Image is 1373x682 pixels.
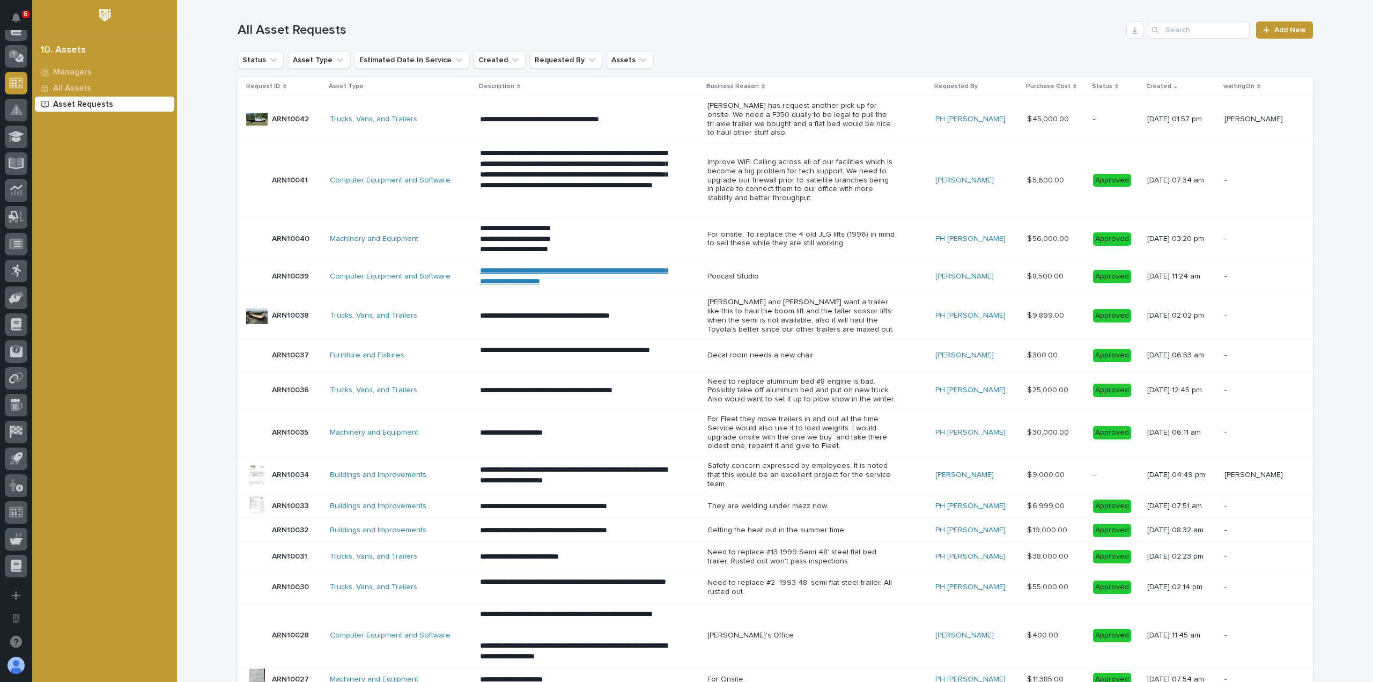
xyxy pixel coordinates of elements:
p: ARN10037 [272,349,311,360]
p: Improve WIFI Calling across all of our facilities which is become a big problem for tech support.... [707,158,895,203]
p: waitingOn [1223,80,1254,92]
a: Trucks, Vans, and Trailers [330,583,417,592]
a: Trucks, Vans, and Trailers [330,386,417,395]
p: Welcome 👋 [11,43,195,60]
p: - [1224,524,1229,535]
div: Start new chat [36,120,176,130]
p: ARN10040 [272,232,312,244]
a: Buildings and Improvements [330,502,426,511]
p: For onsite. To replace the 4 old JLG lifts (1996) in mind to sell these while they are still working [707,230,895,248]
p: - [1224,232,1229,244]
div: Approved [1093,426,1131,439]
div: Approved [1093,174,1131,187]
a: 📖Help Docs [6,168,63,188]
p: Need to replace aluminum bed #8 engine is bad. Possibly take off aluminum bed and put on new truc... [707,377,895,404]
p: $ 300.00 [1027,349,1060,360]
a: 🔗Onboarding Call [63,168,141,188]
a: Computer Equipment and Software [330,631,451,640]
p: - [1224,349,1229,360]
div: Approved [1093,629,1131,642]
a: Trucks, Vans, and Trailers [330,311,417,320]
a: [PERSON_NAME] [935,631,994,640]
button: Status [238,52,284,69]
div: Approved [1093,232,1131,246]
div: We're offline, we will be back soon! [36,130,150,139]
div: Approved [1093,581,1131,594]
p: $ 55,000.00 [1027,581,1071,592]
p: All Assets [53,84,91,93]
button: Asset Type [288,52,350,69]
a: Add New [1256,21,1312,39]
p: $ 25,000.00 [1027,384,1071,395]
a: Trucks, Vans, and Trailers [330,552,417,561]
p: [PERSON_NAME] [1224,468,1285,480]
div: Approved [1093,500,1131,513]
p: $ 9,000.00 [1027,468,1067,480]
div: 📖 [11,174,19,182]
a: Machinery and Equipment [330,234,418,244]
div: Approved [1093,349,1131,362]
p: [DATE] 02:23 pm [1147,552,1216,561]
p: - [1224,174,1229,185]
a: Asset Requests [32,96,177,112]
div: 🔗 [67,174,76,182]
p: $ 30,000.00 [1027,426,1071,437]
div: Search [1148,21,1250,39]
p: - [1093,115,1139,124]
span: Add New [1274,26,1306,34]
button: users-avatar [5,654,27,677]
p: - [1224,384,1229,395]
p: For Fleet they move trailers in and out all the time. Service would also use it to load weights. ... [707,415,895,451]
p: - [1093,471,1139,480]
p: - [1224,629,1229,640]
p: ARN10034 [272,468,311,480]
a: PH [PERSON_NAME] [935,583,1006,592]
p: - [1224,550,1229,561]
div: 10. Assets [41,45,86,56]
button: Estimated Date In Service [355,52,469,69]
a: PH [PERSON_NAME] [935,234,1006,244]
p: [PERSON_NAME] [1224,113,1285,124]
p: $ 5,600.00 [1027,174,1066,185]
p: ARN10031 [272,550,309,561]
a: PH [PERSON_NAME] [935,552,1006,561]
p: [DATE] 07:51 am [1147,502,1216,511]
p: $ 400.00 [1027,629,1060,640]
a: Managers [32,64,177,80]
img: Workspace Logo [95,5,115,25]
a: Buildings and Improvements [330,471,426,480]
button: Assets [607,52,653,69]
p: [DATE] 03:20 pm [1147,234,1216,244]
p: [PERSON_NAME] has request another pick up for onsite. We need a F350 dually to be legal to pull t... [707,101,895,137]
a: Trucks, Vans, and Trailers [330,115,417,124]
p: How can we help? [11,60,195,77]
div: Approved [1093,270,1131,283]
p: ARN10036 [272,384,311,395]
p: Podcast Studio [707,272,895,281]
p: Description [479,80,514,92]
button: Requested By [530,52,602,69]
a: Buildings and Improvements [330,526,426,535]
p: - [1224,500,1229,511]
button: Add a new app... [5,584,27,607]
a: [PERSON_NAME] [935,272,994,281]
span: Help Docs [21,173,58,184]
p: Request ID [246,80,280,92]
p: ARN10038 [272,309,311,320]
p: [DATE] 02:02 pm [1147,311,1216,320]
p: ARN10035 [272,426,311,437]
p: ARN10030 [272,581,311,592]
p: [DATE] 02:14 pm [1147,583,1216,592]
p: - [1224,426,1229,437]
p: [DATE] 01:57 pm [1147,115,1216,124]
p: Asset Requests [53,100,113,109]
h1: All Asset Requests [238,23,1123,38]
p: $ 6,999.00 [1027,500,1067,511]
button: Notifications [5,6,27,29]
button: Created [474,52,526,69]
p: [DATE] 07:34 am [1147,176,1216,185]
a: [PERSON_NAME] [935,176,994,185]
button: Open workspace settings [5,607,27,629]
a: PH [PERSON_NAME] [935,386,1006,395]
img: Stacker [11,11,32,32]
